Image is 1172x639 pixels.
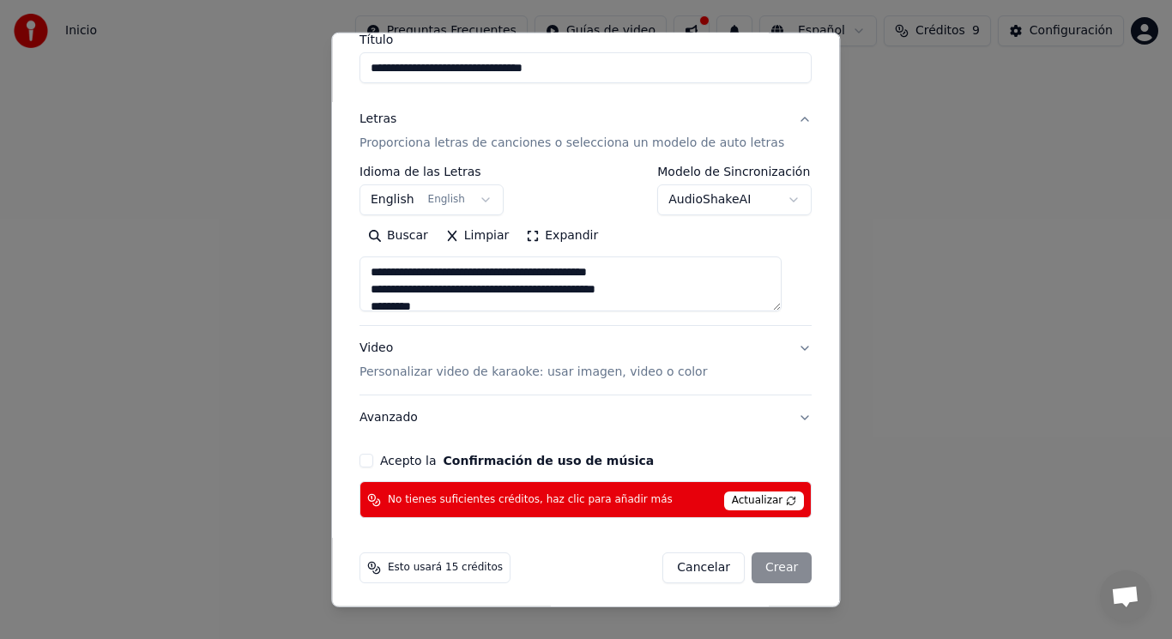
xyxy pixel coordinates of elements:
label: Título [359,33,812,45]
span: No tienes suficientes créditos, haz clic para añadir más [388,493,673,507]
button: VideoPersonalizar video de karaoke: usar imagen, video o color [359,326,812,395]
span: Actualizar [724,491,805,510]
button: LetrasProporciona letras de canciones o selecciona un modelo de auto letras [359,97,812,166]
div: Letras [359,111,396,128]
p: Personalizar video de karaoke: usar imagen, video o color [359,364,707,381]
div: Video [359,340,707,381]
label: Idioma de las Letras [359,166,504,178]
div: LetrasProporciona letras de canciones o selecciona un modelo de auto letras [359,166,812,325]
label: Modelo de Sincronización [658,166,813,178]
button: Limpiar [437,222,517,250]
button: Expandir [518,222,607,250]
button: Avanzado [359,395,812,440]
button: Cancelar [663,552,746,583]
button: Buscar [359,222,437,250]
button: Acepto la [444,455,655,467]
p: Proporciona letras de canciones o selecciona un modelo de auto letras [359,135,784,152]
span: Esto usará 15 créditos [388,561,503,575]
label: Acepto la [380,455,654,467]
